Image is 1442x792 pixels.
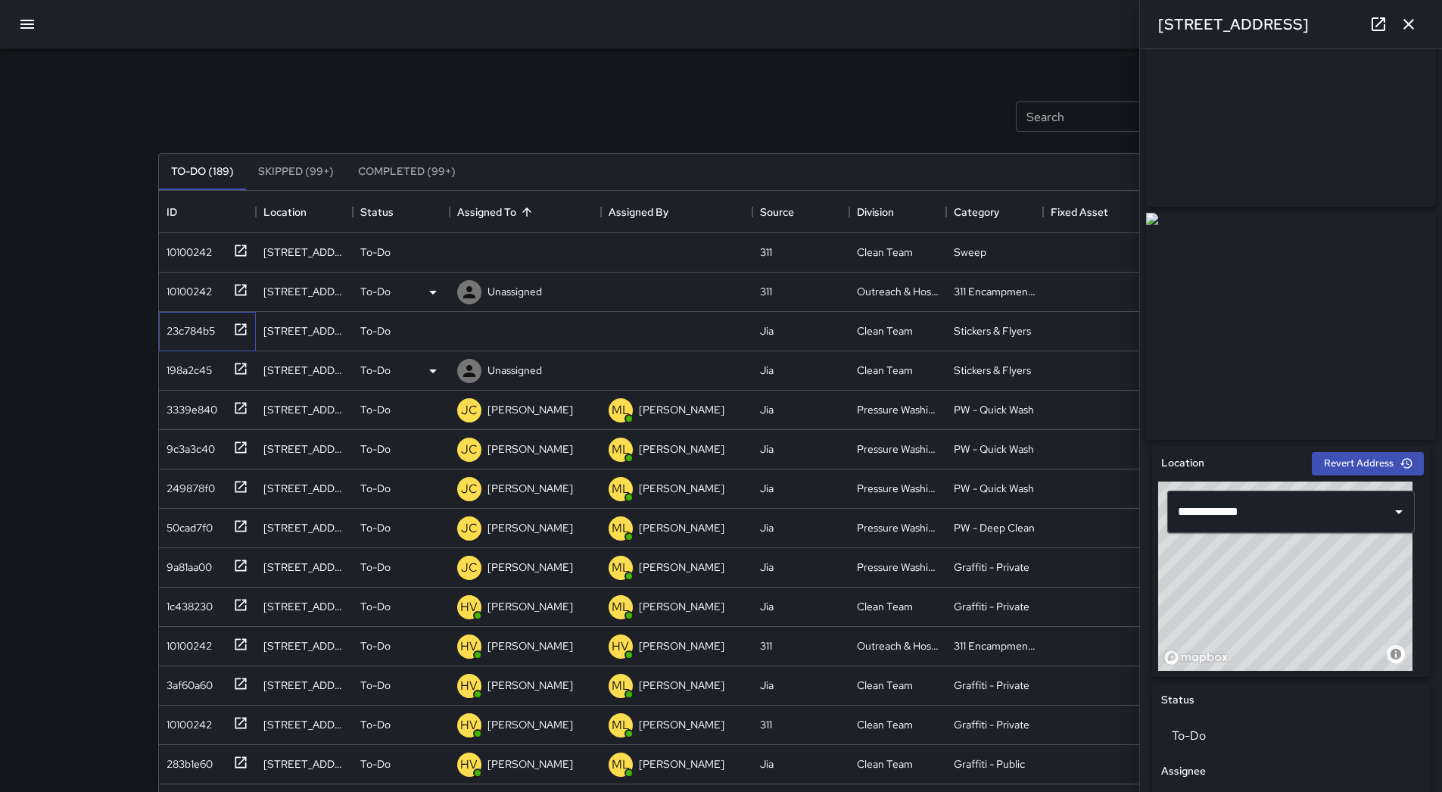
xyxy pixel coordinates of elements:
[487,441,573,457] p: [PERSON_NAME]
[857,402,939,417] div: Pressure Washing
[263,323,345,338] div: 25 7th Street
[857,560,939,575] div: Pressure Washing
[946,191,1043,233] div: Category
[263,678,345,693] div: 976 Folsom Street
[752,191,849,233] div: Source
[639,520,724,535] p: [PERSON_NAME]
[360,323,391,338] p: To-Do
[160,357,212,378] div: 198a2c45
[263,638,345,653] div: 550 Jessie Street
[487,678,573,693] p: [PERSON_NAME]
[460,677,478,695] p: HV
[857,520,939,535] div: Pressure Washing
[160,750,213,772] div: 283b1e60
[487,560,573,575] p: [PERSON_NAME]
[263,363,345,378] div: 25 7th Street
[857,284,939,299] div: Outreach & Hospitality
[487,284,542,299] p: Unassigned
[360,560,391,575] p: To-Do
[639,638,724,653] p: [PERSON_NAME]
[857,638,939,653] div: Outreach & Hospitality
[160,317,215,338] div: 23c784b5
[954,599,1029,614] div: Graffiti - Private
[160,514,213,535] div: 50cad7f0
[857,323,913,338] div: Clean Team
[256,191,353,233] div: Location
[954,520,1035,535] div: PW - Deep Clean
[263,599,345,614] div: 24 6th Street
[612,716,630,734] p: ML
[954,191,999,233] div: Category
[612,677,630,695] p: ML
[1043,191,1140,233] div: Fixed Asset
[360,284,391,299] p: To-Do
[639,756,724,772] p: [PERSON_NAME]
[612,598,630,616] p: ML
[760,402,774,417] div: Jia
[760,191,794,233] div: Source
[160,553,212,575] div: 9a81aa00
[760,363,774,378] div: Jia
[461,559,478,577] p: JC
[353,191,450,233] div: Status
[461,480,478,498] p: JC
[954,638,1036,653] div: 311 Encampments
[612,441,630,459] p: ML
[167,191,177,233] div: ID
[954,245,986,260] div: Sweep
[263,520,345,535] div: 1190 Mission Street
[160,632,212,653] div: 10100242
[954,560,1029,575] div: Graffiti - Private
[263,245,345,260] div: 7 Grace Street
[857,678,913,693] div: Clean Team
[857,441,939,457] div: Pressure Washing
[160,396,217,417] div: 3339e840
[360,363,391,378] p: To-Do
[263,560,345,575] div: 1020 Market Street
[263,441,345,457] div: 51 Mason Street
[360,678,391,693] p: To-Do
[360,191,394,233] div: Status
[460,756,478,774] p: HV
[487,756,573,772] p: [PERSON_NAME]
[360,441,391,457] p: To-Do
[954,756,1025,772] div: Graffiti - Public
[639,441,724,457] p: [PERSON_NAME]
[760,481,774,496] div: Jia
[760,756,774,772] div: Jia
[760,678,774,693] div: Jia
[263,481,345,496] div: 10 Mason Street
[460,598,478,616] p: HV
[450,191,601,233] div: Assigned To
[609,191,668,233] div: Assigned By
[612,480,630,498] p: ML
[760,323,774,338] div: Jia
[857,245,913,260] div: Clean Team
[160,672,213,693] div: 3af60a60
[160,711,212,732] div: 10100242
[857,756,913,772] div: Clean Team
[760,638,772,653] div: 311
[487,599,573,614] p: [PERSON_NAME]
[639,717,724,732] p: [PERSON_NAME]
[857,717,913,732] div: Clean Team
[849,191,946,233] div: Division
[360,481,391,496] p: To-Do
[639,481,724,496] p: [PERSON_NAME]
[360,638,391,653] p: To-Do
[360,402,391,417] p: To-Do
[360,520,391,535] p: To-Do
[760,520,774,535] div: Jia
[263,191,307,233] div: Location
[160,278,212,299] div: 10100242
[516,201,537,223] button: Sort
[760,284,772,299] div: 311
[360,245,391,260] p: To-Do
[487,638,573,653] p: [PERSON_NAME]
[263,284,345,299] div: 1003 Market Street
[639,599,724,614] p: [PERSON_NAME]
[954,717,1029,732] div: Graffiti - Private
[461,441,478,459] p: JC
[461,519,478,538] p: JC
[460,716,478,734] p: HV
